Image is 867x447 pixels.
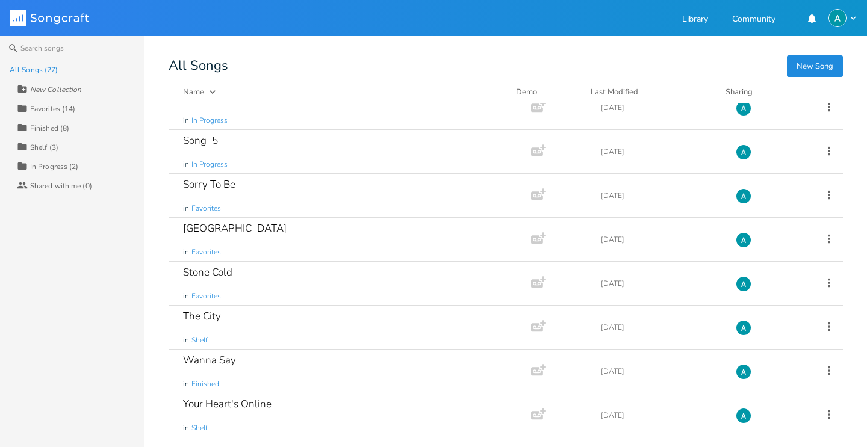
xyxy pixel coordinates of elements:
a: Community [732,15,775,25]
span: Favorites [191,203,221,214]
div: Your Heart's Online [183,399,272,409]
div: Shared with me (0) [30,182,92,190]
div: Name [183,87,204,97]
span: Shelf [191,423,208,433]
button: Last Modified [591,86,711,98]
img: Alex [736,276,751,292]
span: in [183,247,189,257]
span: in [183,379,189,389]
div: [DATE] [601,324,721,331]
div: Favorites (14) [30,105,75,113]
span: Favorites [191,291,221,301]
div: In Progress (2) [30,163,79,170]
div: [DATE] [601,148,721,155]
div: Last Modified [591,87,638,97]
span: Shelf [191,335,208,345]
div: New Collection [30,86,81,93]
span: Favorites [191,247,221,257]
img: Alex [736,408,751,424]
img: Alex [736,144,751,160]
div: Wanna Say [183,355,236,365]
span: in [183,423,189,433]
div: Sorry To Be [183,179,235,190]
span: in [183,116,189,126]
img: Alex [736,232,751,248]
button: Name [183,86,502,98]
div: Demo [516,86,576,98]
span: In Progress [191,159,228,170]
div: Song_5 [183,135,218,146]
span: in [183,159,189,170]
button: New Song [787,55,843,77]
div: Shelf (3) [30,144,58,151]
div: Finished (8) [30,125,69,132]
div: All Songs [169,60,843,72]
img: Alex [736,188,751,204]
a: Library [682,15,708,25]
div: [DATE] [601,368,721,375]
div: The City [183,311,221,321]
div: [DATE] [601,412,721,419]
div: [DATE] [601,236,721,243]
div: [DATE] [601,192,721,199]
div: [DATE] [601,280,721,287]
div: [DATE] [601,104,721,111]
span: in [183,291,189,301]
img: Alex [736,320,751,336]
span: in [183,335,189,345]
span: In Progress [191,116,228,126]
div: [GEOGRAPHIC_DATA] [183,223,287,233]
span: Finished [191,379,219,389]
div: Sharing [726,86,798,98]
img: Alex [736,100,751,116]
span: in [183,203,189,214]
img: Alex [736,364,751,380]
div: All Songs (27) [10,66,58,73]
div: Stone Cold [183,267,232,277]
img: Alex [828,9,847,27]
